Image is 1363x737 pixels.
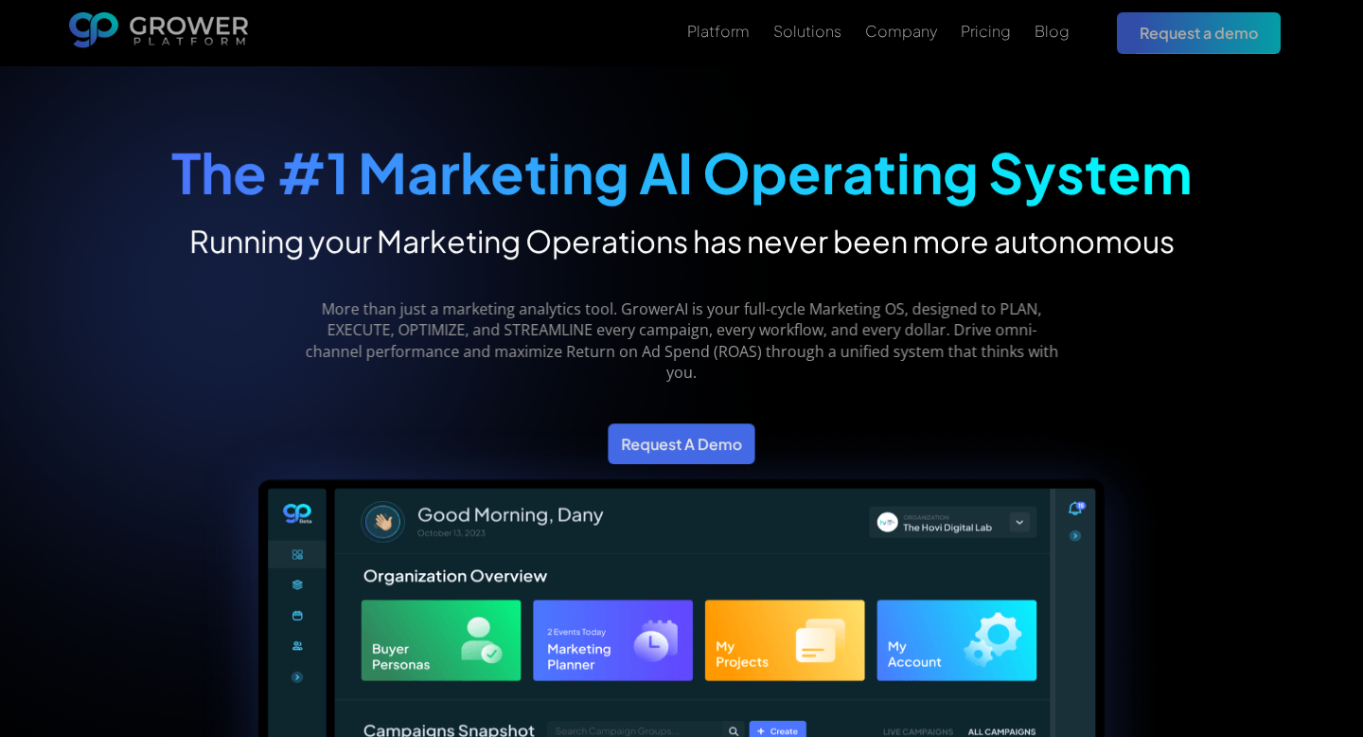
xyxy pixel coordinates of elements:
[865,22,937,40] div: Company
[1035,20,1070,43] a: Blog
[69,12,249,54] a: home
[865,20,937,43] a: Company
[171,222,1193,260] h2: Running your Marketing Operations has never been more autonomous
[171,137,1193,207] strong: The #1 Marketing AI Operating System
[961,20,1011,43] a: Pricing
[608,423,754,464] a: Request A Demo
[773,20,841,43] a: Solutions
[961,22,1011,40] div: Pricing
[1035,22,1070,40] div: Blog
[687,20,750,43] a: Platform
[1117,12,1281,53] a: Request a demo
[302,298,1060,383] p: More than just a marketing analytics tool. GrowerAI is your full-cycle Marketing OS, designed to ...
[773,22,841,40] div: Solutions
[687,22,750,40] div: Platform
